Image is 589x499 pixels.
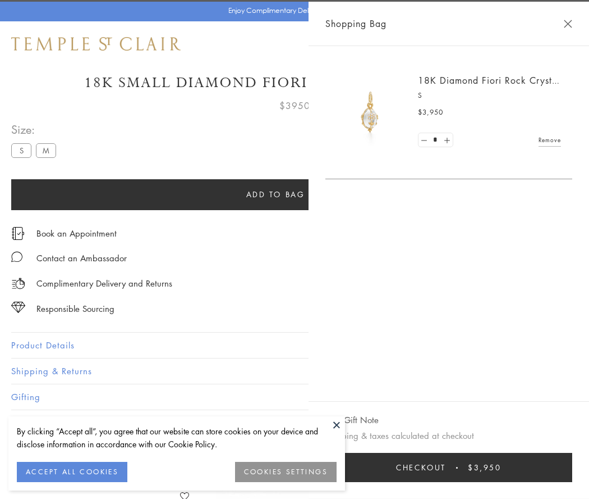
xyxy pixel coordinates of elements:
span: Shopping Bag [325,16,386,31]
img: MessageIcon-01_2.svg [11,251,22,262]
img: P51889-E11FIORI [337,79,404,146]
button: COOKIES SETTINGS [235,462,337,482]
span: $3,950 [418,107,443,118]
button: Shipping & Returns [11,359,578,384]
button: Add Gift Note [325,413,379,427]
label: S [11,143,31,157]
button: ACCEPT ALL COOKIES [17,462,127,482]
span: Add to bag [246,188,305,201]
span: Size: [11,120,61,139]
span: $3,950 [468,461,501,474]
img: icon_delivery.svg [11,276,25,291]
a: Book an Appointment [36,227,117,239]
label: M [36,143,56,157]
a: Set quantity to 2 [441,133,452,147]
h1: 18K Small Diamond Fiori Rock Crystal Amulet [11,73,578,93]
button: Add to bag [11,179,540,210]
img: icon_sourcing.svg [11,302,25,313]
div: By clicking “Accept all”, you agree that our website can store cookies on your device and disclos... [17,425,337,451]
span: Checkout [396,461,446,474]
a: Remove [539,134,561,146]
button: Close Shopping Bag [564,20,572,28]
p: Enjoy Complimentary Delivery & Returns [228,5,356,16]
a: Set quantity to 0 [418,133,430,147]
span: $3950 [279,98,310,113]
p: S [418,90,561,101]
button: Checkout $3,950 [325,453,572,482]
p: Shipping & taxes calculated at checkout [325,429,572,443]
div: Responsible Sourcing [36,302,114,316]
button: Product Details [11,333,578,358]
p: Complimentary Delivery and Returns [36,276,172,291]
img: icon_appointment.svg [11,227,25,240]
button: Gifting [11,384,578,410]
img: Temple St. Clair [11,37,181,51]
div: Contact an Ambassador [36,251,127,265]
